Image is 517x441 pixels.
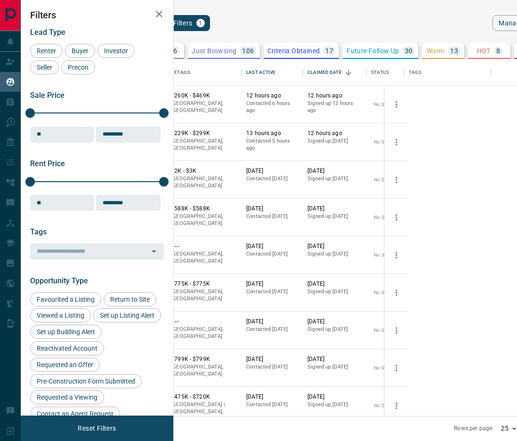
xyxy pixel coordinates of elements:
[246,92,298,100] p: 12 hours ago
[171,318,237,326] p: $---
[192,48,236,54] p: Just Browsing
[30,358,100,372] div: Requested an Offer
[171,167,237,175] p: $2K - $3K
[171,393,237,401] p: $475K - $720K
[246,363,298,371] p: Contacted [DATE]
[246,242,298,250] p: [DATE]
[30,91,65,100] span: Sale Price
[246,288,298,296] p: Contacted [DATE]
[374,101,395,108] p: No Status
[371,59,389,86] div: Status
[307,326,362,333] p: Signed up [DATE]
[307,250,362,258] p: Signed up [DATE]
[171,401,237,423] p: [GEOGRAPHIC_DATA] | [GEOGRAPHIC_DATA], [GEOGRAPHIC_DATA]
[405,48,413,54] p: 30
[389,97,404,112] button: more
[171,242,237,250] p: $---
[246,401,298,409] p: Contacted [DATE]
[307,137,362,145] p: Signed up [DATE]
[171,355,237,363] p: $799K - $799K
[61,60,95,74] div: Precon
[242,59,303,86] div: Last Active
[307,92,362,100] p: 12 hours ago
[307,288,362,296] p: Signed up [DATE]
[97,312,158,319] span: Set up Listing Alert
[30,276,88,285] span: Opportunity Type
[307,59,342,86] div: Claimed Date
[389,286,404,300] button: more
[307,401,362,409] p: Signed up [DATE]
[389,210,404,225] button: more
[65,64,92,71] span: Precon
[30,60,59,74] div: Seller
[307,355,362,363] p: [DATE]
[342,66,355,79] button: Sort
[171,205,237,213] p: $588K - $588K
[33,393,101,401] span: Requested a Viewing
[307,318,362,326] p: [DATE]
[246,250,298,258] p: Contacted [DATE]
[171,363,237,378] p: [GEOGRAPHIC_DATA], [GEOGRAPHIC_DATA]
[389,173,404,187] button: more
[427,48,445,54] p: Warm
[30,341,104,355] div: Reactivated Account
[171,213,237,227] p: [GEOGRAPHIC_DATA], [GEOGRAPHIC_DATA]
[389,361,404,375] button: more
[171,250,237,265] p: [GEOGRAPHIC_DATA], [GEOGRAPHIC_DATA]
[104,292,156,306] div: Return to Site
[33,410,117,417] span: Contact an Agent Request
[101,47,131,55] span: Investor
[246,137,298,152] p: Contacted 5 hours ago
[374,364,395,371] p: No Status
[477,48,491,54] p: HOT
[171,100,237,114] p: [GEOGRAPHIC_DATA], [GEOGRAPHIC_DATA]
[307,100,362,114] p: Signed up 12 hours ago
[347,48,399,54] p: Future Follow Up
[33,47,59,55] span: Renter
[496,48,500,54] p: 8
[33,328,98,336] span: Set up Building Alert
[30,407,120,421] div: Contact an Agent Request
[30,390,104,404] div: Requested a Viewing
[389,248,404,262] button: more
[68,47,92,55] span: Buyer
[246,59,275,86] div: Last Active
[30,28,65,37] span: Lead Type
[93,308,161,322] div: Set up Listing Alert
[30,159,65,168] span: Rent Price
[307,242,362,250] p: [DATE]
[374,402,395,409] p: No Status
[307,393,362,401] p: [DATE]
[246,100,298,114] p: Contacted 6 hours ago
[30,308,91,322] div: Viewed a Listing
[97,44,135,58] div: Investor
[246,213,298,220] p: Contacted [DATE]
[30,292,101,306] div: Favourited a Listing
[171,326,237,340] p: [GEOGRAPHIC_DATA], [GEOGRAPHIC_DATA]
[171,280,237,288] p: $775K - $775K
[246,175,298,183] p: Contacted [DATE]
[171,129,237,137] p: $229K - $299K
[30,227,47,236] span: Tags
[246,205,298,213] p: [DATE]
[166,59,242,86] div: Details
[72,420,122,436] button: Reset Filters
[171,175,237,190] p: [GEOGRAPHIC_DATA], [GEOGRAPHIC_DATA]
[307,205,362,213] p: [DATE]
[307,129,362,137] p: 12 hours ago
[325,48,333,54] p: 17
[33,345,101,352] span: Reactivated Account
[107,296,153,303] span: Return to Site
[33,296,98,303] span: Favourited a Listing
[409,59,421,86] div: Tags
[246,318,298,326] p: [DATE]
[307,363,362,371] p: Signed up [DATE]
[454,425,493,433] p: Rows per page:
[30,374,142,388] div: Pre-Construction Form Submitted
[147,245,161,258] button: Open
[30,9,164,21] h2: Filters
[246,129,298,137] p: 13 hours ago
[374,138,395,145] p: No Status
[171,92,237,100] p: $260K - $469K
[267,48,320,54] p: Criteria Obtained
